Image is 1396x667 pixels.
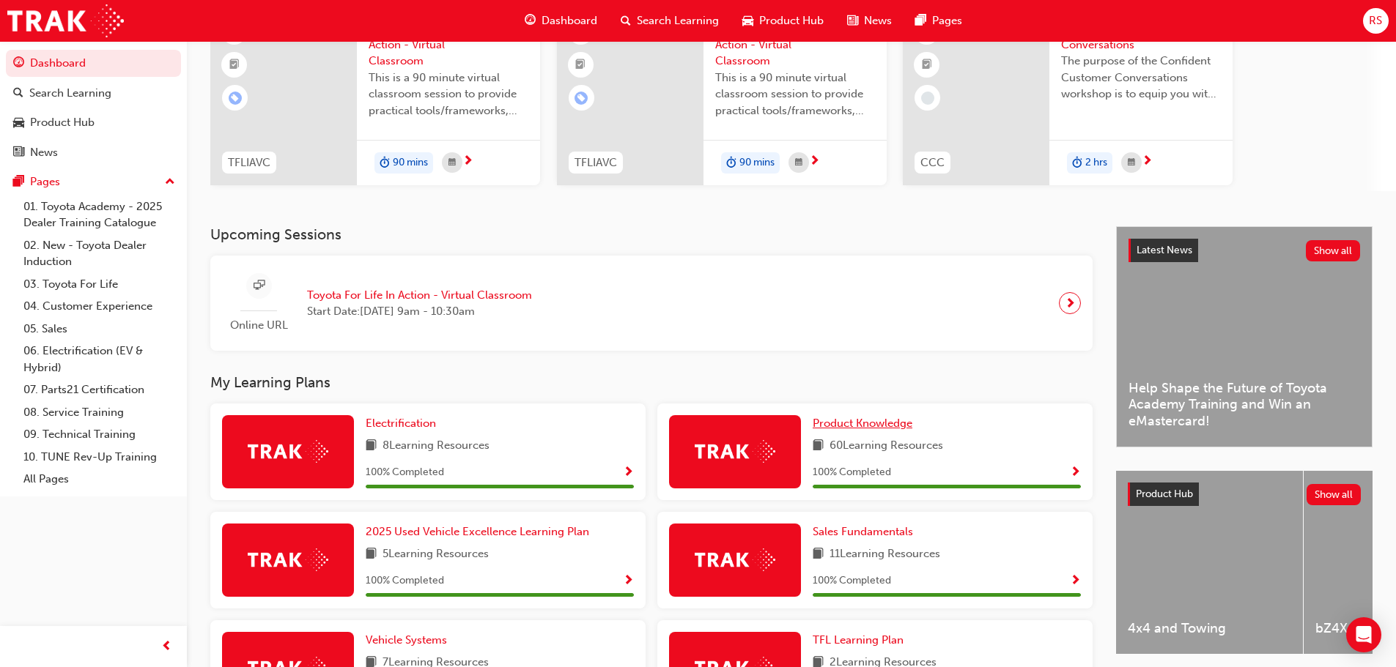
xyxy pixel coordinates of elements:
span: car-icon [742,12,753,30]
span: guage-icon [525,12,536,30]
span: booktick-icon [575,56,586,75]
span: calendar-icon [448,154,456,172]
span: 2 hrs [1085,154,1107,171]
button: Show Progress [623,572,634,590]
h3: My Learning Plans [210,374,1093,391]
span: Product Hub [759,12,824,29]
img: Trak [7,4,124,37]
button: Show Progress [1070,572,1081,590]
button: RS [1363,8,1389,34]
a: guage-iconDashboard [513,6,609,36]
a: News [6,139,181,166]
span: guage-icon [13,57,24,70]
span: 2025 Used Vehicle Excellence Learning Plan [366,525,589,538]
span: 100 % Completed [366,573,444,589]
button: Show all [1307,484,1362,505]
a: Latest NewsShow allHelp Shape the Future of Toyota Academy Training and Win an eMastercard! [1116,226,1373,447]
span: The purpose of the Confident Customer Conversations workshop is to equip you with tools to commun... [1061,53,1221,103]
a: 0TFLIAVCToyota For Life In Action - Virtual ClassroomThis is a 90 minute virtual classroom sessio... [557,8,887,185]
div: News [30,144,58,161]
span: Dashboard [542,12,597,29]
img: Trak [248,548,328,571]
img: Trak [695,548,775,571]
a: 0TFLIAVCToyota For Life In Action - Virtual ClassroomThis is a 90 minute virtual classroom sessio... [210,8,540,185]
span: book-icon [813,545,824,564]
div: Search Learning [29,85,111,102]
span: booktick-icon [922,56,932,75]
span: Pages [932,12,962,29]
span: book-icon [366,545,377,564]
span: Electrification [366,417,436,430]
span: Sales Fundamentals [813,525,913,538]
a: 08. Service Training [18,401,181,424]
span: RS [1369,12,1382,29]
h3: Upcoming Sessions [210,226,1093,243]
span: Show Progress [1070,575,1081,588]
span: duration-icon [380,154,390,173]
span: 90 mins [739,154,775,171]
div: Product Hub [30,114,95,131]
a: 10. TUNE Rev-Up Training [18,446,181,469]
span: sessionType_ONLINE_URL-icon [254,277,265,295]
span: Online URL [222,317,295,334]
span: pages-icon [915,12,926,30]
span: up-icon [165,173,175,192]
span: Toyota For Life In Action - Virtual Classroom [715,20,875,70]
span: next-icon [462,155,473,168]
span: 8 Learning Resources [383,437,490,455]
a: 07. Parts21 Certification [18,379,181,401]
a: Product HubShow all [1128,482,1361,506]
span: 11 Learning Resources [830,545,940,564]
span: 90 mins [393,154,428,171]
span: Show Progress [623,466,634,480]
a: Dashboard [6,50,181,77]
a: 01. Toyota Academy - 2025 Dealer Training Catalogue [18,195,181,234]
span: learningRecordVerb_ENROLL-icon [229,92,242,105]
span: search-icon [621,12,631,30]
span: news-icon [13,146,24,160]
span: Search Learning [637,12,719,29]
a: 4x4 and Towing [1116,471,1303,654]
span: Show Progress [623,575,634,588]
span: next-icon [809,155,820,168]
span: book-icon [366,437,377,455]
span: learningRecordVerb_NONE-icon [921,92,934,105]
div: Pages [30,174,60,190]
a: Product Knowledge [813,415,918,432]
span: Product Hub [1136,488,1193,500]
span: 60 Learning Resources [830,437,943,455]
span: 100 % Completed [366,464,444,481]
span: booktick-icon [229,56,240,75]
button: Show Progress [1070,463,1081,482]
span: Latest News [1137,244,1192,256]
span: TFLIAVC [575,154,617,171]
a: TFL Learning Plan [813,632,909,649]
a: All Pages [18,468,181,491]
a: 05. Sales [18,318,181,340]
div: Open Intercom Messenger [1346,617,1381,652]
span: 5 Learning Resources [383,545,489,564]
span: calendar-icon [1128,154,1135,172]
a: news-iconNews [835,6,904,36]
a: 2025 Used Vehicle Excellence Learning Plan [366,523,595,540]
span: car-icon [13,116,24,130]
img: Trak [695,440,775,463]
button: Show all [1306,240,1361,261]
span: pages-icon [13,176,24,189]
img: Trak [248,440,328,463]
a: Sales Fundamentals [813,523,919,540]
a: pages-iconPages [904,6,974,36]
span: calendar-icon [795,154,802,172]
a: Latest NewsShow all [1129,239,1360,262]
a: Product Hub [6,109,181,136]
span: This is a 90 minute virtual classroom session to provide practical tools/frameworks, behaviours a... [369,70,528,119]
a: 09. Technical Training [18,423,181,446]
a: Search Learning [6,80,181,107]
a: 240CCCConfident Customer ConversationsThe purpose of the Confident Customer Conversations worksho... [903,8,1233,185]
span: next-icon [1065,293,1076,313]
a: Vehicle Systems [366,632,453,649]
button: Pages [6,168,181,195]
span: CCC [920,154,945,171]
span: Product Knowledge [813,417,912,430]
